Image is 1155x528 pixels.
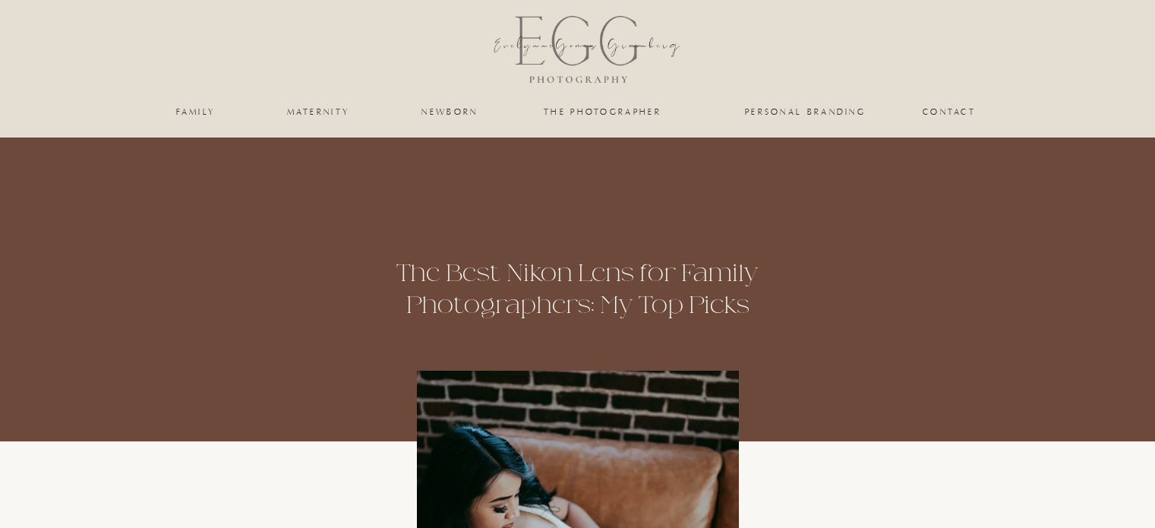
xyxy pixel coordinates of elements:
[351,258,805,321] h1: The Best Nikon Lens for Family Photographers: My Top Picks
[743,107,868,116] a: personal branding
[166,107,227,116] a: family
[287,107,349,116] a: maternity
[923,107,977,116] a: Contact
[527,107,679,116] a: the photographer
[419,107,481,116] a: newborn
